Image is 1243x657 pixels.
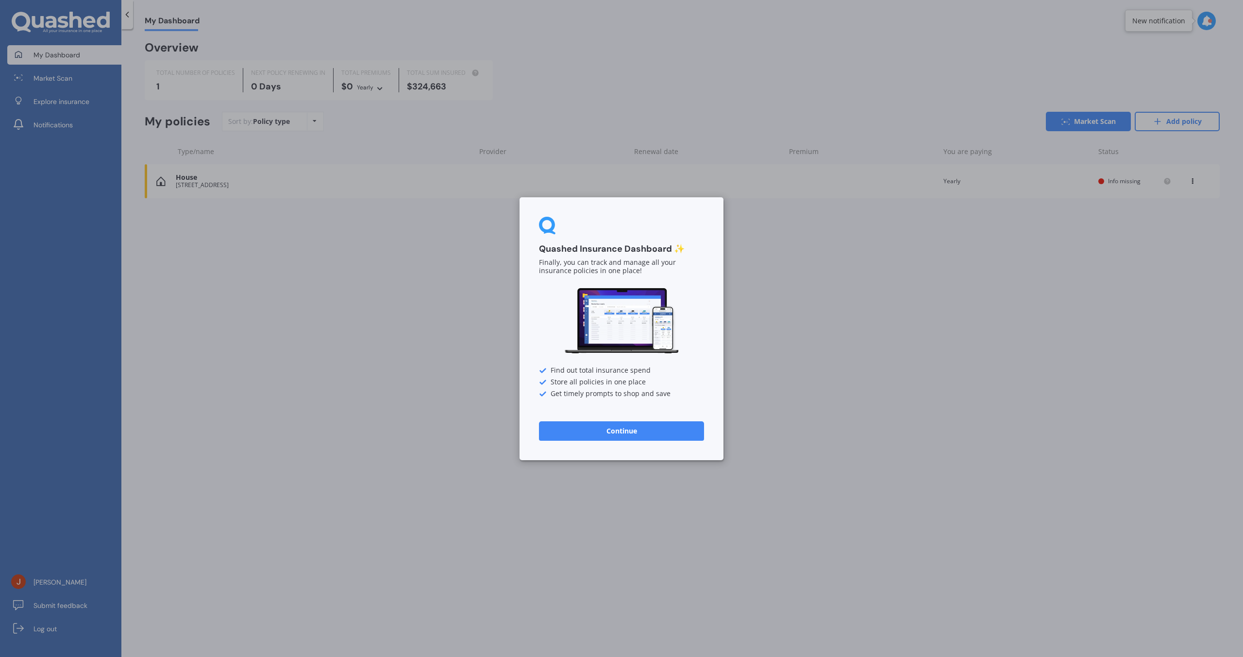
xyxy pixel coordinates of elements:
[539,366,704,374] div: Find out total insurance spend
[539,390,704,398] div: Get timely prompts to shop and save
[539,378,704,386] div: Store all policies in one place
[539,421,704,440] button: Continue
[563,287,680,355] img: Dashboard
[539,259,704,275] p: Finally, you can track and manage all your insurance policies in one place!
[539,243,704,255] h3: Quashed Insurance Dashboard ✨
